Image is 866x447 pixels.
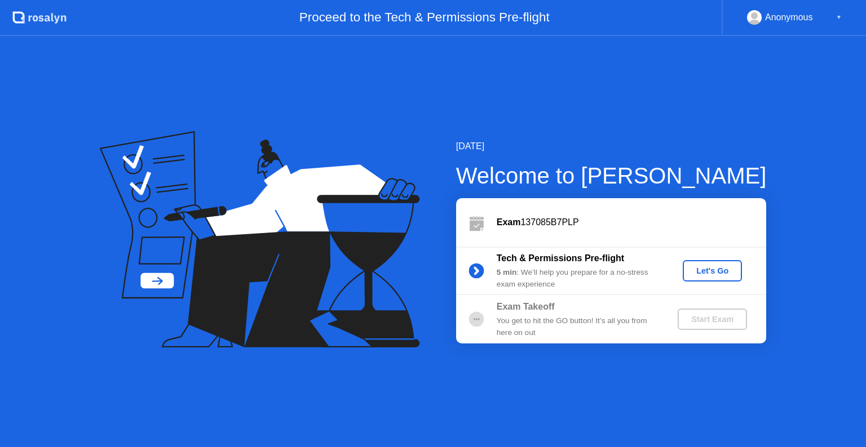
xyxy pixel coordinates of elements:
b: Exam Takeoff [497,302,555,311]
div: Anonymous [765,10,813,25]
button: Start Exam [678,309,747,330]
b: Tech & Permissions Pre-flight [497,253,624,263]
b: Exam [497,217,521,227]
div: : We’ll help you prepare for a no-stress exam experience [497,267,659,290]
button: Let's Go [683,260,742,281]
b: 5 min [497,268,517,276]
div: Welcome to [PERSON_NAME] [456,159,767,193]
div: ▼ [836,10,842,25]
div: You get to hit the GO button! It’s all you from here on out [497,315,659,338]
div: Let's Go [687,266,737,275]
div: 137085B7PLP [497,216,766,229]
div: [DATE] [456,140,767,153]
div: Start Exam [682,315,743,324]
